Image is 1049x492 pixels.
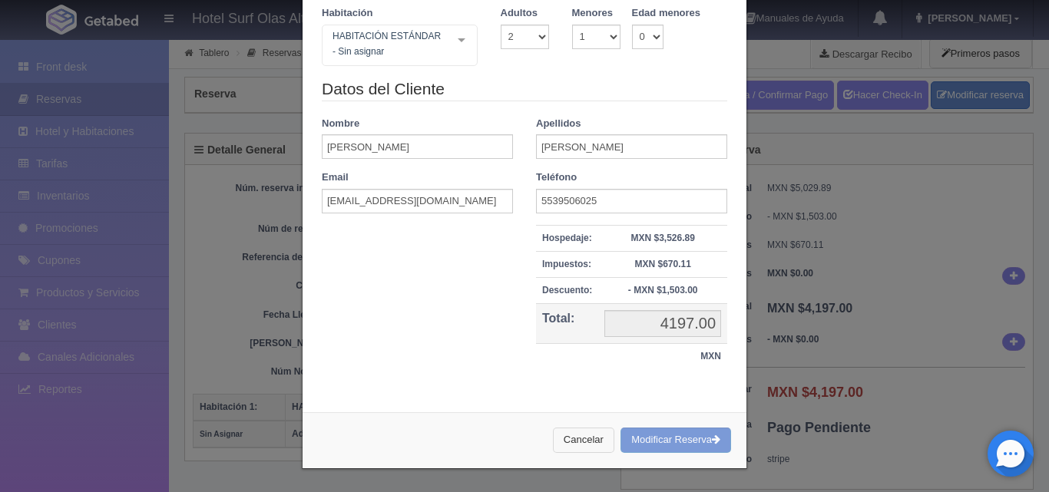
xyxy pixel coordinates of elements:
strong: MXN [700,351,721,362]
label: Menores [572,6,613,21]
label: Habitación [322,6,372,21]
button: Cancelar [553,428,614,453]
label: Adultos [501,6,538,21]
label: Nombre [322,117,359,131]
th: Total: [536,304,598,344]
th: Descuento: [536,277,598,303]
strong: - MXN $1,503.00 [628,285,698,296]
strong: MXN $3,526.89 [630,233,694,243]
label: Edad menores [632,6,701,21]
th: Impuestos: [536,251,598,277]
legend: Datos del Cliente [322,78,727,101]
label: Teléfono [536,170,577,185]
input: Seleccionar hab. [329,28,338,53]
span: HABITACIÓN ESTÁNDAR - Sin asignar [329,28,446,59]
label: Email [322,170,349,185]
label: Apellidos [536,117,581,131]
th: Hospedaje: [536,225,598,251]
strong: MXN $670.11 [634,259,690,269]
